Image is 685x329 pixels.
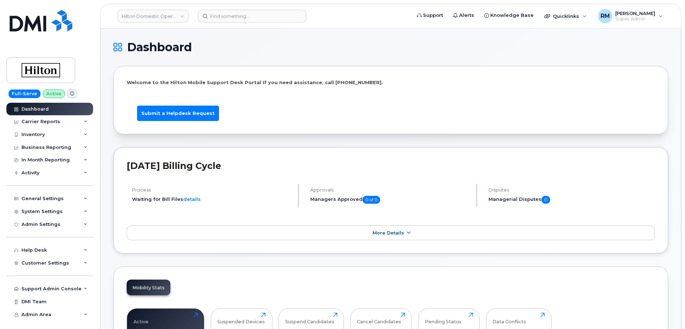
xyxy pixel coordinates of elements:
div: Data Conflicts [492,313,526,324]
h4: Disputes [489,187,655,193]
span: 0 [541,196,550,204]
h4: Process [132,187,292,193]
div: Active [133,313,149,324]
span: 0 of 0 [363,196,380,204]
h5: Managerial Disputes [489,196,655,204]
div: Cancel Candidates [357,313,401,324]
p: Welcome to the Hilton Mobile Support Desk Portal If you need assistance, call [PHONE_NUMBER]. [127,79,655,86]
a: Submit a Helpdesk Request [137,106,219,121]
span: More Details [373,230,404,236]
span: Dashboard [127,42,192,53]
iframe: Messenger Launcher [654,298,680,324]
div: Suspended Devices [217,313,265,324]
div: Suspend Candidates [285,313,334,324]
li: Waiting for Bill Files [132,196,292,203]
h4: Approvals [310,187,470,193]
h2: [DATE] Billing Cycle [127,160,655,171]
h5: Managers Approved [310,196,470,204]
div: Pending Status [425,313,461,324]
a: details [183,196,201,202]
